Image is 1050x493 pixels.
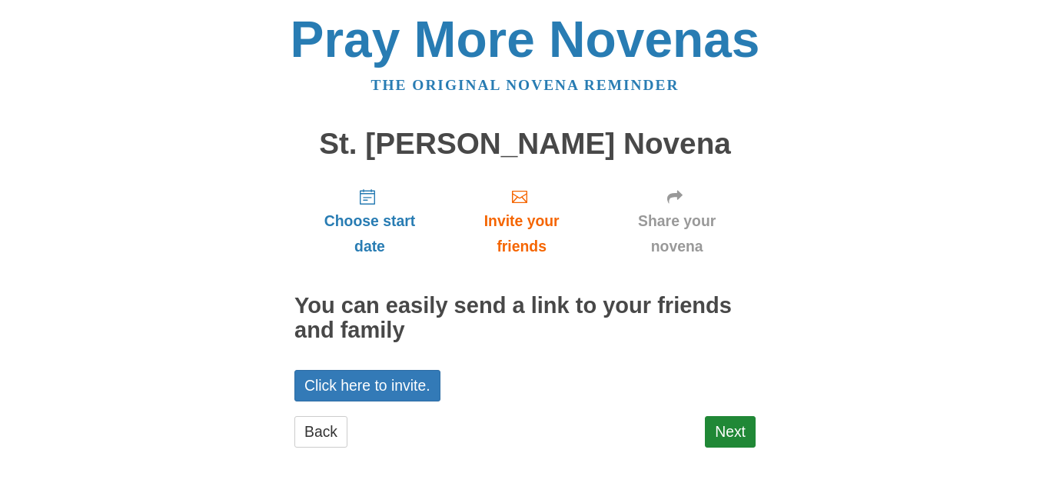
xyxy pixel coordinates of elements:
[294,370,440,401] a: Click here to invite.
[294,416,347,448] a: Back
[294,128,756,161] h1: St. [PERSON_NAME] Novena
[613,208,740,259] span: Share your novena
[460,208,583,259] span: Invite your friends
[371,77,680,93] a: The original novena reminder
[291,11,760,68] a: Pray More Novenas
[445,175,598,267] a: Invite your friends
[294,175,445,267] a: Choose start date
[294,294,756,343] h2: You can easily send a link to your friends and family
[705,416,756,448] a: Next
[310,208,430,259] span: Choose start date
[598,175,756,267] a: Share your novena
